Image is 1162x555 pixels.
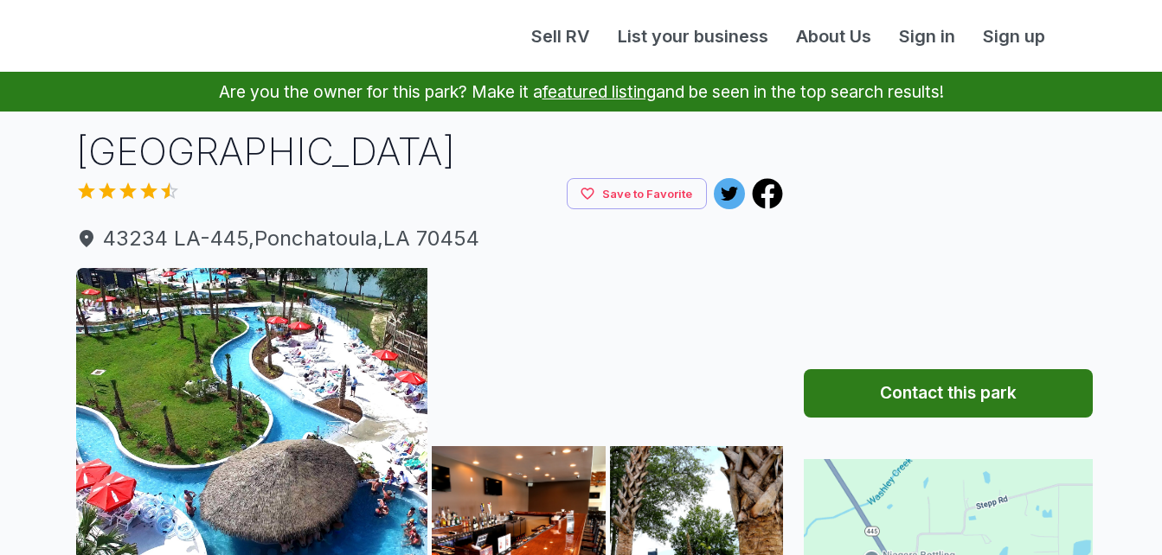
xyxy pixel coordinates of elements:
iframe: Advertisement [804,125,1093,341]
button: Contact this park [804,369,1093,418]
img: yH5BAEAAAAALAAAAAABAAEAAAIBRAA7 [432,268,606,442]
h1: [GEOGRAPHIC_DATA] [76,125,784,178]
a: About Us [782,23,885,49]
a: 43234 LA-445,Ponchatoula,LA 70454 [76,223,784,254]
a: List your business [604,23,782,49]
a: Sell RV [517,23,604,49]
p: Are you the owner for this park? Make it a and be seen in the top search results! [21,72,1141,112]
a: featured listing [542,81,656,102]
button: Save to Favorite [567,178,707,210]
img: yH5BAEAAAAALAAAAAABAAEAAAIBRAA7 [610,268,784,442]
a: Sign up [969,23,1059,49]
a: Sign in [885,23,969,49]
span: 43234 LA-445 , Ponchatoula , LA 70454 [76,223,784,254]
